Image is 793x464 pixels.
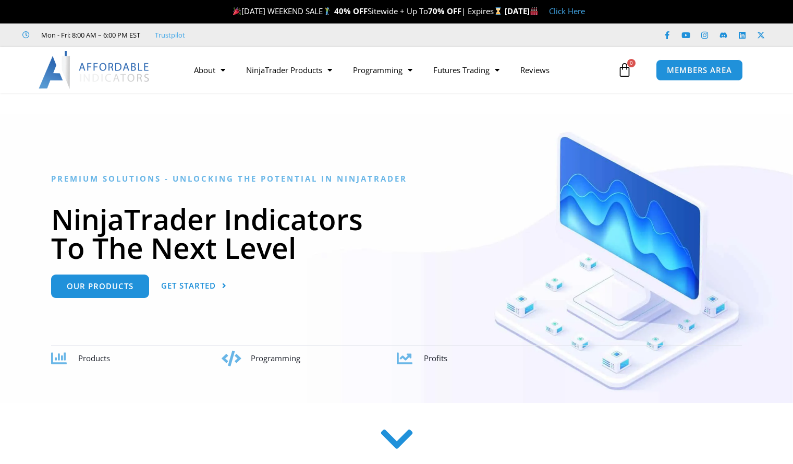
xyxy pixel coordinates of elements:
span: Get Started [161,282,216,290]
img: 🏭 [530,7,538,15]
img: LogoAI | Affordable Indicators – NinjaTrader [39,51,151,89]
span: MEMBERS AREA [667,66,732,74]
strong: 70% OFF [428,6,461,16]
a: Click Here [549,6,585,16]
img: ⌛ [494,7,502,15]
a: NinjaTrader Products [236,58,343,82]
nav: Menu [184,58,615,82]
span: Products [78,353,110,363]
span: 0 [627,59,636,67]
a: Trustpilot [155,29,185,41]
h1: NinjaTrader Indicators To The Next Level [51,205,742,262]
span: Programming [251,353,300,363]
a: About [184,58,236,82]
a: 0 [602,55,648,85]
a: Programming [343,58,423,82]
img: 🏌️‍♂️ [323,7,331,15]
span: Profits [424,353,447,363]
span: Our Products [67,282,133,290]
span: [DATE] WEEKEND SALE Sitewide + Up To | Expires [230,6,504,16]
strong: 40% OFF [334,6,368,16]
a: Our Products [51,275,149,298]
strong: [DATE] [505,6,539,16]
a: Get Started [161,275,227,298]
img: 🎉 [233,7,241,15]
a: MEMBERS AREA [656,60,743,81]
h6: Premium Solutions - Unlocking the Potential in NinjaTrader [51,174,742,184]
a: Reviews [510,58,560,82]
span: Mon - Fri: 8:00 AM – 6:00 PM EST [39,29,140,41]
a: Futures Trading [423,58,510,82]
